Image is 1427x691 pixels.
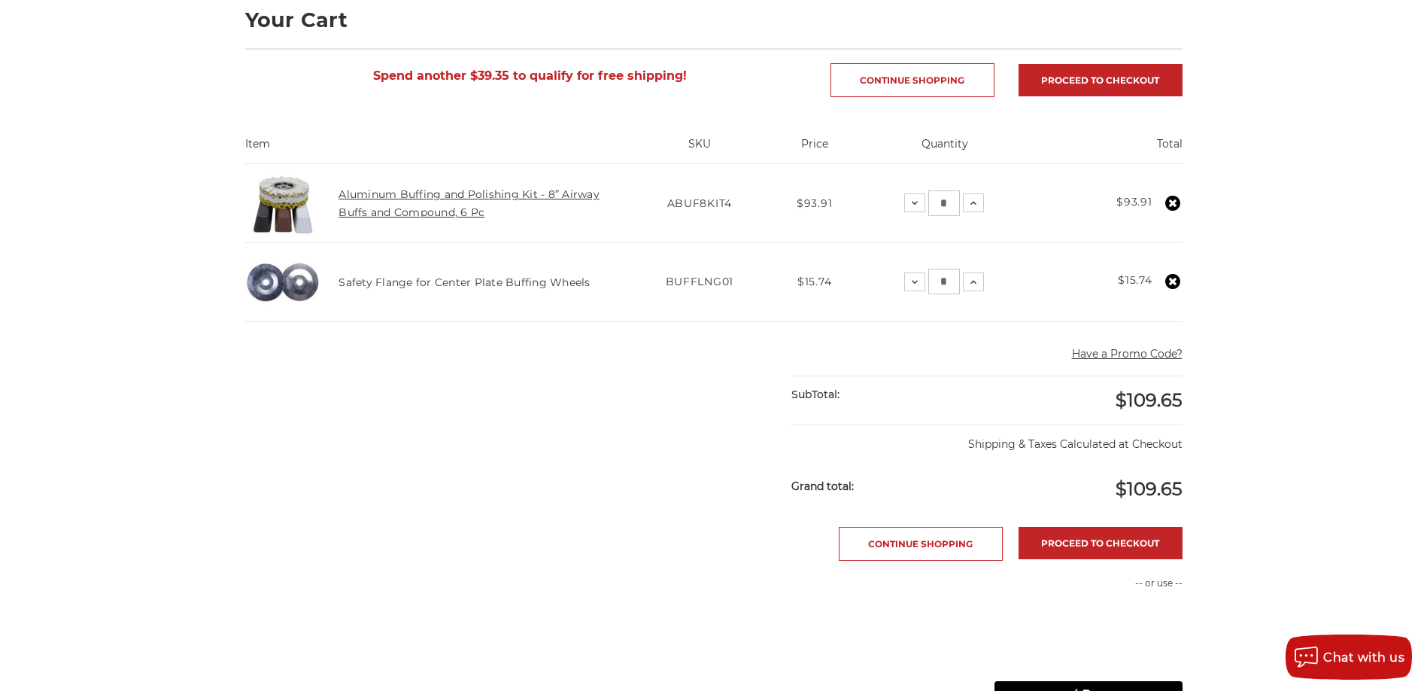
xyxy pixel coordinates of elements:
p: -- or use -- [994,577,1183,590]
span: Spend another $39.35 to qualify for free shipping! [373,68,687,83]
input: Aluminum Buffing and Polishing Kit - 8” Airway Buffs and Compound, 6 Pc Quantity: [928,190,960,216]
span: Chat with us [1323,650,1404,665]
th: Price [775,136,854,163]
h1: Your Cart [245,10,1183,30]
input: Safety Flange for Center Plate Buffing Wheels Quantity: [928,269,960,294]
a: Aluminum Buffing and Polishing Kit - 8” Airway Buffs and Compound, 6 Pc [339,187,600,219]
strong: Grand total: [791,479,854,493]
th: SKU [624,136,775,163]
span: $93.91 [797,196,832,210]
img: 8 inch airway buffing wheel and compound kit for aluminum [245,166,320,241]
button: Have a Promo Code? [1072,346,1183,362]
strong: $93.91 [1116,195,1152,209]
span: $109.65 [1116,478,1183,500]
img: 4 inch safety flange for center plate airway buffs [245,245,320,320]
a: Safety Flange for Center Plate Buffing Wheels [339,275,590,289]
span: $15.74 [797,275,831,288]
a: Continue Shopping [830,63,994,97]
a: Proceed to checkout [1019,527,1183,559]
th: Quantity [854,136,1036,163]
span: $109.65 [1116,389,1183,411]
th: Item [245,136,624,163]
button: Chat with us [1286,635,1412,680]
iframe: PayPal-paypal [994,606,1183,636]
a: Continue Shopping [839,527,1003,561]
div: SubTotal: [791,376,987,413]
strong: $15.74 [1118,273,1152,287]
span: BUFFLNG01 [666,275,733,288]
th: Total [1037,136,1183,163]
a: Proceed to checkout [1019,64,1183,96]
iframe: PayPal-paylater [994,644,1183,674]
span: ABUF8KIT4 [667,196,732,210]
p: Shipping & Taxes Calculated at Checkout [791,425,1182,452]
